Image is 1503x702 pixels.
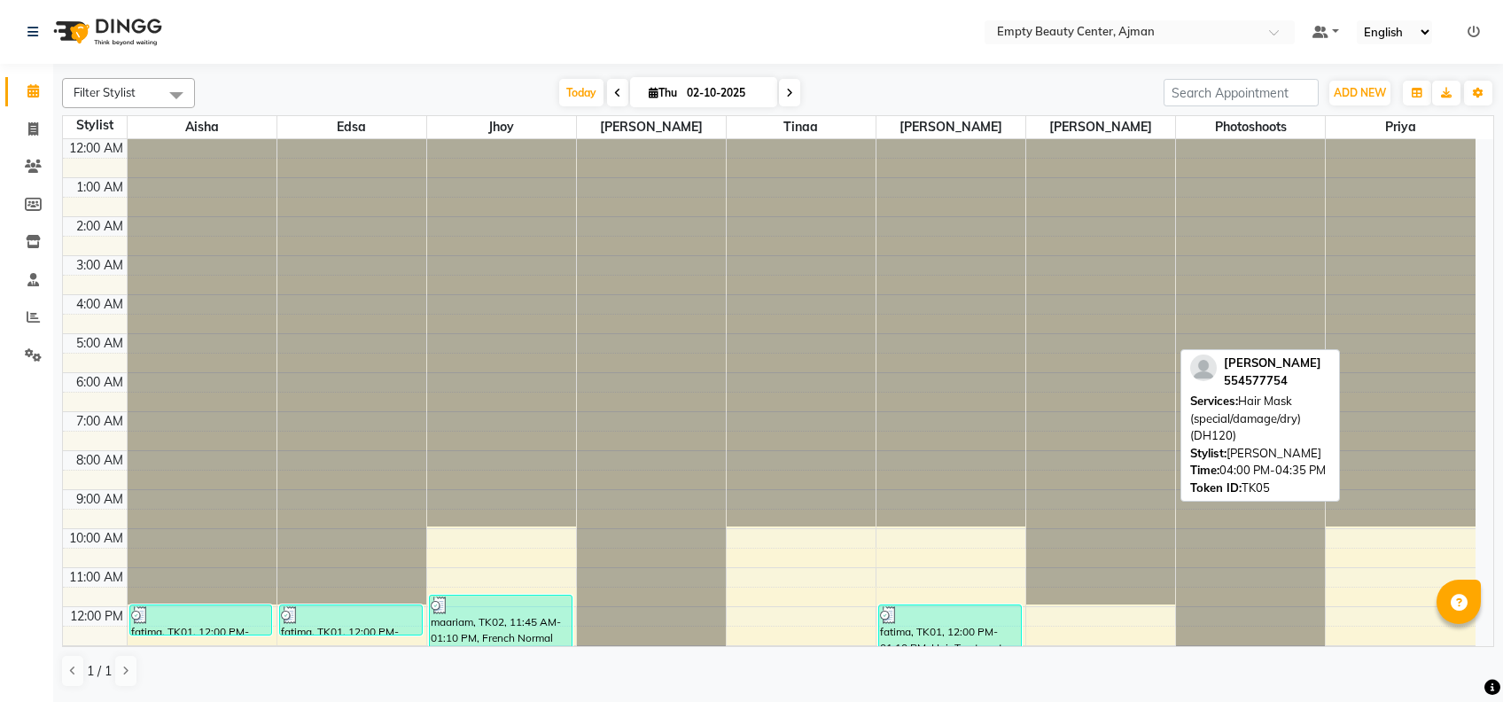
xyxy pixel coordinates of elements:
[73,373,127,392] div: 6:00 AM
[73,295,127,314] div: 4:00 AM
[1164,79,1319,106] input: Search Appointment
[1190,463,1219,477] span: Time:
[577,116,726,138] span: [PERSON_NAME]
[1190,394,1301,442] span: Hair Mask (special/damage/dry) (DH120)
[1334,86,1386,99] span: ADD NEW
[430,596,572,648] div: maariam, TK02, 11:45 AM-01:10 PM, French Normal Color,Cut and File,Normal Color
[1190,394,1238,408] span: Services:
[727,116,876,138] span: Tinaa
[66,529,127,548] div: 10:00 AM
[1190,480,1242,495] span: Token ID:
[1224,372,1321,390] div: 554577754
[73,334,127,353] div: 5:00 AM
[644,86,681,99] span: Thu
[66,568,127,587] div: 11:00 AM
[1190,480,1330,497] div: TK05
[427,116,576,138] span: jhoy
[559,79,604,106] span: Today
[879,605,1021,648] div: fatima, TK01, 12:00 PM-01:10 PM, Hair Treatment (Organic)
[1329,81,1390,105] button: ADD NEW
[74,85,136,99] span: Filter Stylist
[1190,445,1330,463] div: [PERSON_NAME]
[1429,631,1485,684] iframe: chat widget
[1026,116,1175,138] span: [PERSON_NAME]
[277,116,426,138] span: Edsa
[1326,116,1476,138] span: Priya
[73,256,127,275] div: 3:00 AM
[1190,355,1217,381] img: profile
[73,178,127,197] div: 1:00 AM
[63,116,127,135] div: Stylist
[130,605,272,635] div: fatima, TK01, 12:00 PM-12:50 PM, Manicure Pedicure
[73,412,127,431] div: 7:00 AM
[73,451,127,470] div: 8:00 AM
[45,7,167,57] img: logo
[128,116,276,138] span: Aisha
[74,646,127,665] div: 1:00 PM
[87,662,112,681] span: 1 / 1
[280,605,422,635] div: fatima, TK01, 12:00 PM-12:50 PM, Manicure Pedicure
[73,217,127,236] div: 2:00 AM
[66,139,127,158] div: 12:00 AM
[681,80,770,106] input: 2025-10-02
[1224,355,1321,370] span: [PERSON_NAME]
[876,116,1025,138] span: [PERSON_NAME]
[1190,462,1330,480] div: 04:00 PM-04:35 PM
[1190,446,1227,460] span: Stylist:
[73,490,127,509] div: 9:00 AM
[1176,116,1325,138] span: Photoshoots
[66,607,127,626] div: 12:00 PM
